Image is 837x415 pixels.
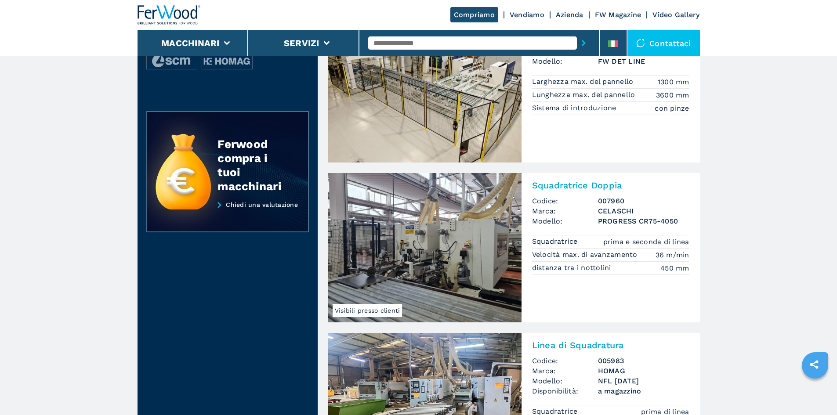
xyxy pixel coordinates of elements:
[803,354,825,375] a: sharethis
[532,237,580,246] p: Squadratrice
[800,375,830,408] iframe: Chat
[161,38,220,48] button: Macchinari
[138,5,201,25] img: Ferwood
[328,173,522,322] img: Squadratrice Doppia CELASCHI PROGRESS CR75-4050
[532,180,689,191] h2: Squadratrice Doppia
[652,11,699,19] a: Video Gallery
[598,56,689,66] h3: FW DET LINE
[510,11,544,19] a: Vendiamo
[598,206,689,216] h3: CELASCHI
[202,52,252,70] img: image
[556,11,583,19] a: Azienda
[450,7,498,22] a: Compriamo
[146,201,309,233] a: Chiedi una valutazione
[532,77,636,87] p: Larghezza max. del pannello
[598,376,689,386] h3: NFL [DATE]
[532,340,689,350] h2: Linea di Squadratura
[532,386,598,396] span: Disponibilità:
[627,30,700,56] div: Contattaci
[658,77,689,87] em: 1300 mm
[328,13,700,162] a: Linea di Squadratura FERWOOD CUSTOMIZED FW DET LINE007975Linea di SquadraturaCodice:007975Marca:F...
[217,137,290,193] div: Ferwood compra i tuoi macchinari
[328,173,700,322] a: Squadratrice Doppia CELASCHI PROGRESS CR75-4050Visibili presso clientiSquadratrice DoppiaCodice:0...
[655,103,689,113] em: con pinze
[577,33,591,53] button: submit-button
[532,356,598,366] span: Codice:
[532,263,613,273] p: distanza tra i nottolini
[598,196,689,206] h3: 007960
[598,366,689,376] h3: HOMAG
[328,13,522,162] img: Linea di Squadratura FERWOOD CUSTOMIZED FW DET LINE
[598,216,689,226] h3: PROGRESS CR75-4050
[656,90,689,100] em: 3600 mm
[595,11,641,19] a: FW Magazine
[532,206,598,216] span: Marca:
[532,216,598,226] span: Modello:
[532,376,598,386] span: Modello:
[532,196,598,206] span: Codice:
[656,250,689,260] em: 36 m/min
[532,103,619,113] p: Sistema di introduzione
[660,263,689,273] em: 450 mm
[532,250,640,260] p: Velocità max. di avanzamento
[598,356,689,366] h3: 005983
[333,304,402,317] span: Visibili presso clienti
[603,237,689,247] em: prima e seconda di linea
[598,386,689,396] span: a magazzino
[532,56,598,66] span: Modello:
[532,90,638,100] p: Lunghezza max. del pannello
[284,38,319,48] button: Servizi
[147,52,197,70] img: image
[532,366,598,376] span: Marca:
[636,39,645,47] img: Contattaci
